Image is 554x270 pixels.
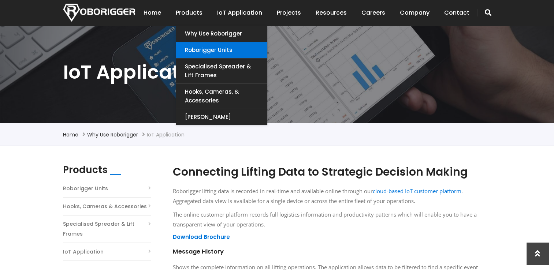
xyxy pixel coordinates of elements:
a: Roborigger Units [176,42,267,58]
li: IoT Application [147,130,185,139]
h1: Connecting Lifting Data to Strategic Decision Making [173,164,480,180]
a: IoT Application [217,1,262,24]
img: Nortech [63,4,135,22]
p: The online customer platform records full logistics information and productivity patterns which w... [173,210,480,229]
a: Careers [361,1,385,24]
a: Roborigger Units [63,184,108,194]
a: Hooks, Cameras & Accessories [63,202,147,211]
a: IoT Application [63,247,104,257]
a: Home [63,131,78,138]
a: cloud-based IoT customer platform [373,187,461,195]
p: Roborigger lifting data is recorded in real-time and available online through our . Aggregated da... [173,186,480,206]
a: Why use Roborigger [176,26,267,42]
a: [PERSON_NAME] [176,109,267,125]
a: Company [400,1,430,24]
h2: Products [63,164,108,176]
a: Contact [444,1,469,24]
a: Why use Roborigger [87,131,138,138]
a: Specialised Spreader & Lift Frames [63,219,151,239]
a: Specialised Spreader & Lift Frames [176,59,267,83]
a: Projects [277,1,301,24]
h1: IoT Application [63,60,491,85]
a: Hooks, Cameras, & Accessories [176,84,267,109]
a: Resources [316,1,347,24]
a: Home [144,1,161,24]
h5: Message History [173,247,480,256]
a: Download Brochure [173,233,230,241]
a: Products [176,1,202,24]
